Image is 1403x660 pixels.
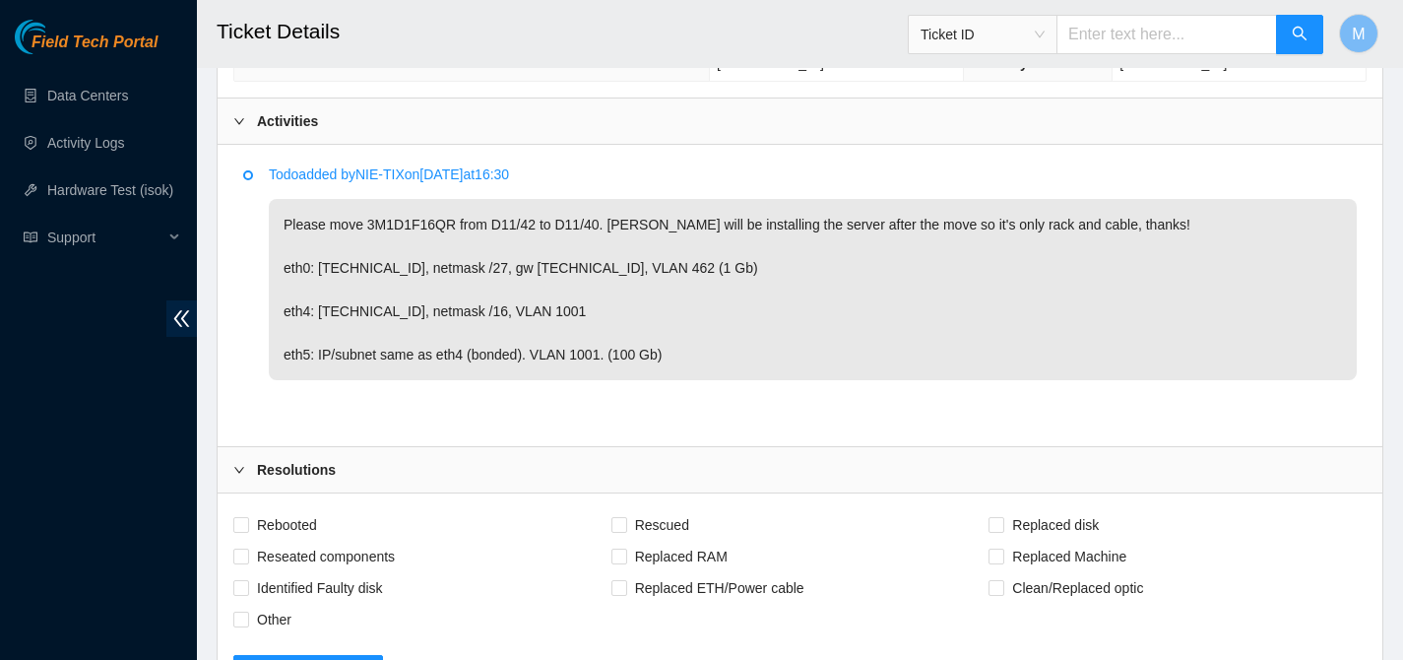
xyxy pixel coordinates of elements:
a: Hardware Test (isok) [47,182,173,198]
span: double-left [166,300,197,337]
span: read [24,231,37,244]
span: search [1292,26,1307,44]
div: Resolutions [218,447,1382,493]
a: Akamai TechnologiesField Tech Portal [15,35,158,61]
span: right [233,464,245,476]
span: right [233,115,245,127]
span: Identified Faulty disk [249,572,391,604]
span: Replaced RAM [627,541,735,572]
p: Todo added by NIE-TIX on [DATE] at 16:30 [269,164,1357,185]
div: Activities [218,99,1382,144]
img: Akamai Technologies [15,20,99,54]
button: search [1276,15,1323,54]
span: Rebooted [249,509,325,541]
span: Replaced Machine [1004,541,1134,572]
b: Resolutions [257,459,336,481]
span: Field Tech Portal [32,33,158,52]
p: Please move 3M1D1F16QR from D11/42 to D11/40. [PERSON_NAME] will be installing the server after t... [269,199,1357,380]
span: Other [249,604,299,635]
span: M [1352,22,1365,46]
span: Replaced disk [1004,509,1107,541]
button: M [1339,14,1378,53]
a: Activity Logs [47,135,125,151]
span: Reseated components [249,541,403,572]
b: Activities [257,110,318,132]
span: Ticket ID [921,20,1045,49]
span: Replaced ETH/Power cable [627,572,812,604]
span: Support [47,218,163,257]
input: Enter text here... [1056,15,1277,54]
span: Rescued [627,509,697,541]
a: Data Centers [47,88,128,103]
span: Clean/Replaced optic [1004,572,1151,604]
